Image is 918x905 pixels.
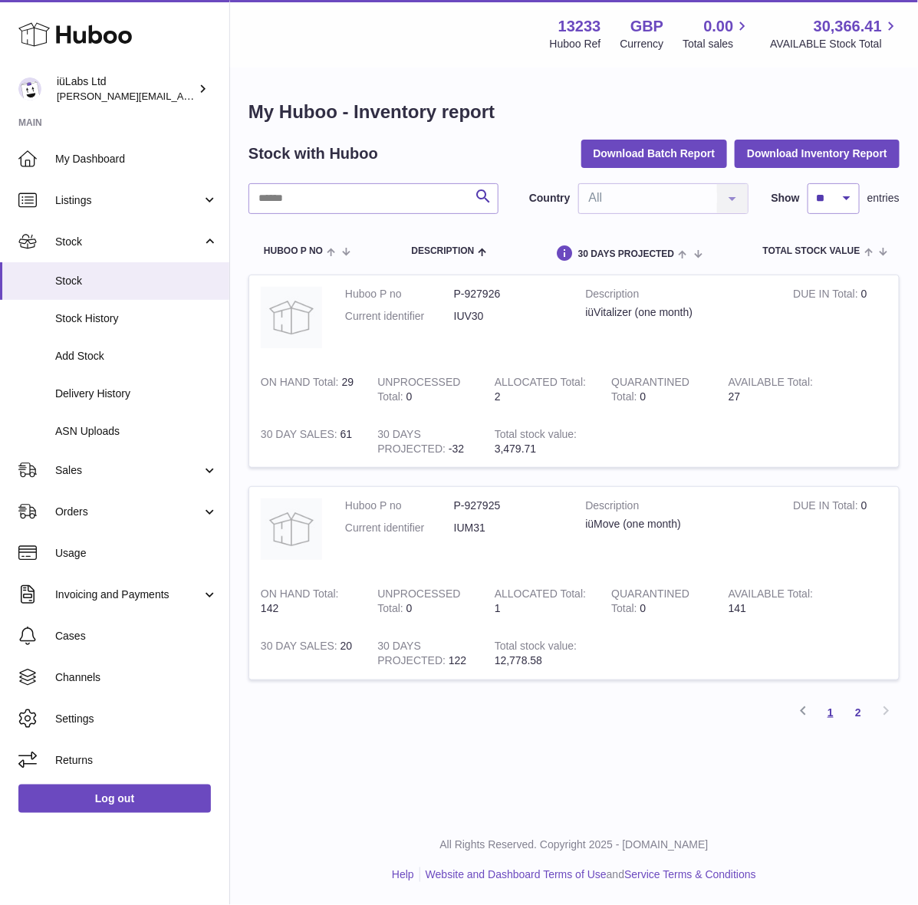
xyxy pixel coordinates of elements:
[704,16,734,37] span: 0.00
[717,364,834,416] td: 27
[611,376,689,406] strong: QUARANTINED Total
[495,443,537,455] span: 3,479.71
[426,868,607,880] a: Website and Dashboard Terms of Use
[640,390,647,403] span: 0
[248,143,378,164] h2: Stock with Huboo
[483,364,600,416] td: 2
[249,575,366,627] td: 142
[261,499,322,560] img: product image
[366,416,482,468] td: -32
[624,868,756,880] a: Service Terms & Conditions
[345,287,454,301] dt: Huboo P no
[772,191,800,206] label: Show
[794,288,861,304] strong: DUE IN Total
[18,785,211,812] a: Log out
[242,838,906,852] p: All Rights Reserved. Copyright 2025 - [DOMAIN_NAME]
[261,428,341,444] strong: 30 DAY SALES
[248,100,900,124] h1: My Huboo - Inventory report
[495,376,586,392] strong: ALLOCATED Total
[844,699,872,726] a: 2
[586,517,771,531] div: iüMove (one month)
[377,428,449,459] strong: 30 DAYS PROJECTED
[366,575,482,627] td: 0
[581,140,728,167] button: Download Batch Report
[55,629,218,643] span: Cases
[392,868,414,880] a: Help
[529,191,571,206] label: Country
[611,587,689,618] strong: QUARANTINED Total
[454,287,563,301] dd: P-927926
[55,274,218,288] span: Stock
[55,235,202,249] span: Stock
[770,16,900,51] a: 30,366.41 AVAILABLE Stock Total
[454,521,563,535] dd: IUM31
[495,428,577,444] strong: Total stock value
[578,249,675,259] span: 30 DAYS PROJECTED
[261,587,339,604] strong: ON HAND Total
[640,602,647,614] span: 0
[57,90,308,102] span: [PERSON_NAME][EMAIL_ADDRESS][DOMAIN_NAME]
[794,499,861,515] strong: DUE IN Total
[454,309,563,324] dd: IUV30
[420,867,756,882] li: and
[454,499,563,513] dd: P-927925
[717,575,834,627] td: 141
[345,499,454,513] dt: Huboo P no
[586,287,771,305] strong: Description
[782,275,899,364] td: 0
[867,191,900,206] span: entries
[495,654,542,666] span: 12,778.58
[249,364,366,416] td: 29
[345,309,454,324] dt: Current identifier
[366,364,482,416] td: 0
[729,376,814,392] strong: AVAILABLE Total
[495,640,577,656] strong: Total stock value
[620,37,664,51] div: Currency
[55,349,218,364] span: Add Stock
[249,416,366,468] td: 61
[55,193,202,208] span: Listings
[55,505,202,519] span: Orders
[55,311,218,326] span: Stock History
[55,463,202,478] span: Sales
[18,77,41,100] img: annunziata@iulabs.co
[377,587,460,618] strong: UNPROCESSED Total
[261,376,342,392] strong: ON HAND Total
[55,753,218,768] span: Returns
[55,670,218,685] span: Channels
[586,499,771,517] strong: Description
[763,246,860,256] span: Total stock value
[814,16,882,37] span: 30,366.41
[377,640,449,670] strong: 30 DAYS PROJECTED
[264,246,323,256] span: Huboo P no
[55,387,218,401] span: Delivery History
[55,152,218,166] span: My Dashboard
[550,37,601,51] div: Huboo Ref
[495,587,586,604] strong: ALLOCATED Total
[411,246,474,256] span: Description
[249,627,366,680] td: 20
[683,16,751,51] a: 0.00 Total sales
[782,487,899,575] td: 0
[366,627,482,680] td: 122
[558,16,601,37] strong: 13233
[735,140,900,167] button: Download Inventory Report
[770,37,900,51] span: AVAILABLE Stock Total
[630,16,663,37] strong: GBP
[729,587,814,604] strong: AVAILABLE Total
[55,424,218,439] span: ASN Uploads
[55,712,218,726] span: Settings
[817,699,844,726] a: 1
[57,74,195,104] div: iüLabs Ltd
[261,640,341,656] strong: 30 DAY SALES
[586,305,771,320] div: iüVitalizer (one month)
[345,521,454,535] dt: Current identifier
[377,376,460,406] strong: UNPROCESSED Total
[55,587,202,602] span: Invoicing and Payments
[683,37,751,51] span: Total sales
[483,575,600,627] td: 1
[261,287,322,348] img: product image
[55,546,218,561] span: Usage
